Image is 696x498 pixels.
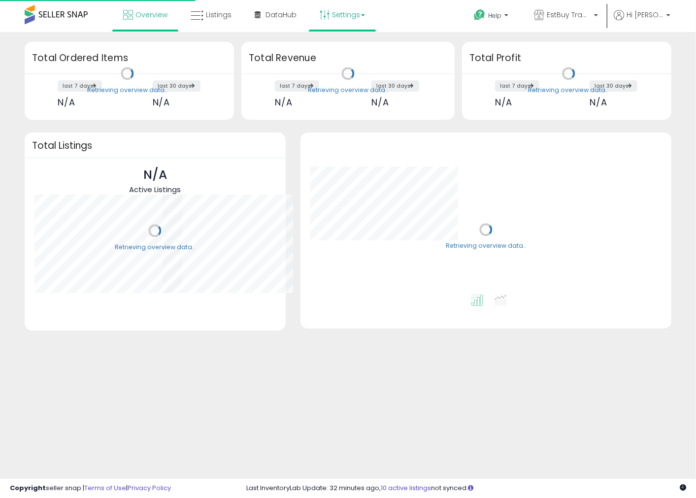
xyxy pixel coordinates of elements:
[115,243,195,252] div: Retrieving overview data..
[308,86,388,95] div: Retrieving overview data..
[488,11,501,20] span: Help
[265,10,297,20] span: DataHub
[206,10,232,20] span: Listings
[614,10,670,32] a: Hi [PERSON_NAME]
[135,10,167,20] span: Overview
[529,86,609,95] div: Retrieving overview data..
[87,86,167,95] div: Retrieving overview data..
[446,242,526,251] div: Retrieving overview data..
[627,10,663,20] span: Hi [PERSON_NAME]
[547,10,591,20] span: EstBuy Trading
[473,9,486,21] i: Get Help
[466,1,518,32] a: Help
